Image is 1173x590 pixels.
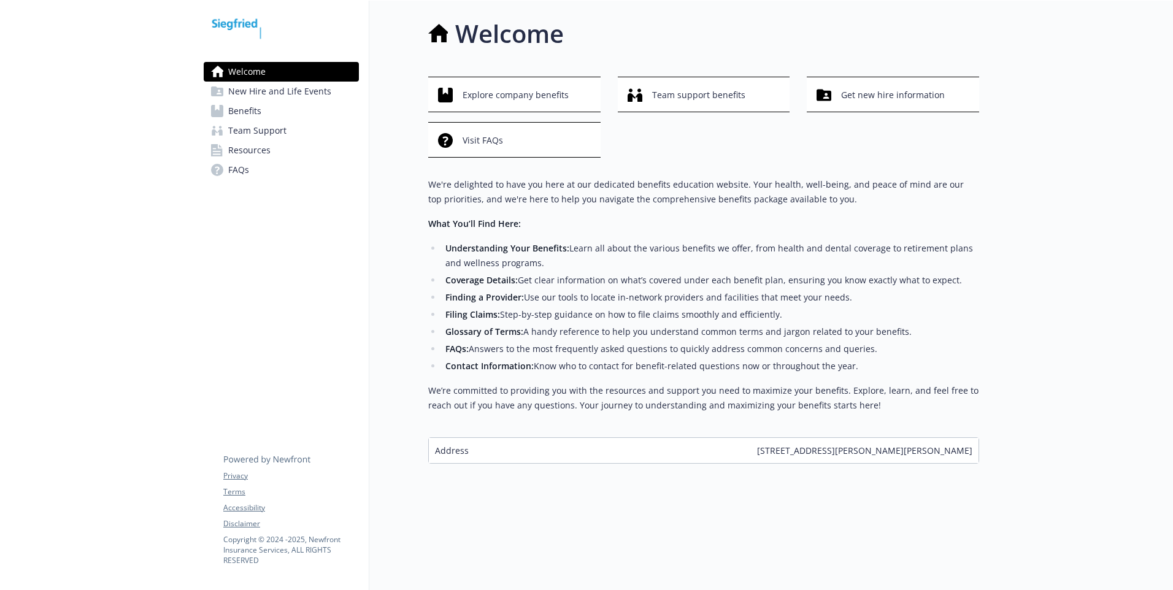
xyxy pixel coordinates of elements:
a: Benefits [204,101,359,121]
h1: Welcome [455,15,564,52]
a: Accessibility [223,502,358,513]
strong: Understanding Your Benefits: [445,242,569,254]
strong: What You’ll Find Here: [428,218,521,229]
strong: FAQs: [445,343,469,354]
p: We're delighted to have you here at our dedicated benefits education website. Your health, well-b... [428,177,979,207]
li: Answers to the most frequently asked questions to quickly address common concerns and queries. [442,342,979,356]
li: Know who to contact for benefit-related questions now or throughout the year. [442,359,979,374]
strong: Coverage Details: [445,274,518,286]
a: Terms [223,486,358,497]
span: Welcome [228,62,266,82]
li: Learn all about the various benefits we offer, from health and dental coverage to retirement plan... [442,241,979,270]
button: Team support benefits [618,77,790,112]
button: Get new hire information [807,77,979,112]
a: Disclaimer [223,518,358,529]
button: Visit FAQs [428,122,601,158]
li: A handy reference to help you understand common terms and jargon related to your benefits. [442,324,979,339]
a: Resources [204,140,359,160]
p: We’re committed to providing you with the resources and support you need to maximize your benefit... [428,383,979,413]
p: Copyright © 2024 - 2025 , Newfront Insurance Services, ALL RIGHTS RESERVED [223,534,358,565]
a: New Hire and Life Events [204,82,359,101]
span: Visit FAQs [463,129,503,152]
span: Team support benefits [652,83,745,107]
strong: Filing Claims: [445,308,500,320]
a: FAQs [204,160,359,180]
span: Get new hire information [841,83,945,107]
a: Team Support [204,121,359,140]
strong: Finding a Provider: [445,291,524,303]
li: Step-by-step guidance on how to file claims smoothly and efficiently. [442,307,979,322]
span: Explore company benefits [463,83,569,107]
span: Resources [228,140,271,160]
strong: Glossary of Terms: [445,326,523,337]
span: [STREET_ADDRESS][PERSON_NAME][PERSON_NAME] [757,444,972,457]
li: Get clear information on what’s covered under each benefit plan, ensuring you know exactly what t... [442,273,979,288]
span: Address [435,444,469,457]
span: Benefits [228,101,261,121]
span: Team Support [228,121,287,140]
a: Welcome [204,62,359,82]
a: Privacy [223,470,358,481]
span: FAQs [228,160,249,180]
button: Explore company benefits [428,77,601,112]
strong: Contact Information: [445,360,534,372]
span: New Hire and Life Events [228,82,331,101]
li: Use our tools to locate in-network providers and facilities that meet your needs. [442,290,979,305]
